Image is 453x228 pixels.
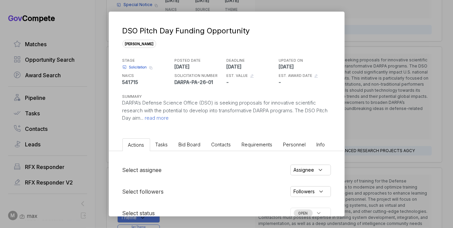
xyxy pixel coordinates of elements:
p: - [227,79,277,86]
h5: Select status [122,209,155,217]
span: Info [317,142,325,147]
p: [DATE] [227,63,277,70]
p: [DATE] [279,63,329,70]
span: OPEN [294,209,313,217]
div: DSO Pitch Day Funding Opportunity [122,25,328,36]
span: read more [144,115,169,121]
span: Followers [294,188,315,195]
h5: NAICS [122,73,173,79]
h5: DEADLINE [227,58,277,63]
span: Bid Board [179,142,201,147]
p: DARPA’s Defense Science Office (DSO) is seeking proposals for innovative scientific research with... [122,99,331,122]
p: 541715 [122,79,173,86]
h5: Select assignee [122,166,162,174]
span: Personnel [283,142,306,147]
a: Solicitation [122,65,147,70]
p: - [279,79,329,86]
span: Assignee [294,166,314,173]
span: Contacts [211,142,231,147]
span: Solicitation [129,65,147,70]
span: Requirements [242,142,273,147]
span: Tasks [155,142,168,147]
span: Actions [128,142,144,148]
h5: EST. VALUE [227,73,248,79]
span: [PERSON_NAME] [122,40,156,48]
h5: SUMMARY [122,94,320,99]
h5: UPDATED ON [279,58,329,63]
h5: Select followers [122,188,164,196]
h5: SOLICITATION NUMBER [174,73,225,79]
h5: EST. AWARD DATE [279,73,312,79]
p: [DATE] [174,63,225,70]
p: DARPA-PA-26-01 [174,79,225,86]
h5: POSTED DATE [174,58,225,63]
h5: STAGE [122,58,173,63]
